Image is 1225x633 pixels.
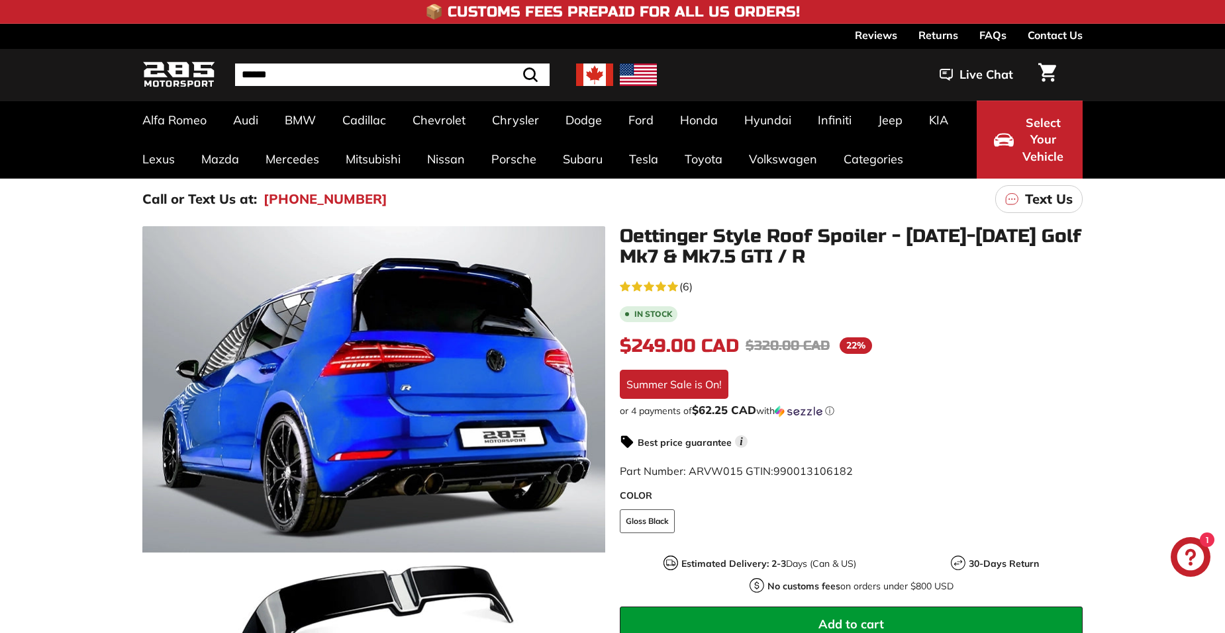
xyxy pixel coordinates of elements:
button: Live Chat [922,58,1030,91]
a: [PHONE_NUMBER] [264,189,387,209]
span: $62.25 CAD [692,403,756,417]
span: $320.00 CAD [746,337,830,354]
input: Search [235,63,550,86]
a: Mercedes [252,140,332,179]
div: or 4 payments of with [620,404,1083,417]
p: Days (Can & US) [681,557,856,571]
a: Honda [667,101,731,140]
div: Summer Sale is On! [620,370,728,399]
a: Ford [615,101,667,140]
h4: 📦 Customs Fees Prepaid for All US Orders! [425,4,800,20]
a: Mazda [188,140,252,179]
a: Contact Us [1028,24,1083,46]
a: FAQs [979,24,1006,46]
span: (6) [679,278,693,294]
a: Alfa Romeo [129,101,220,140]
h1: Oettinger Style Roof Spoiler - [DATE]-[DATE] Golf Mk7 & Mk7.5 GTI / R [620,226,1083,267]
img: Sezzle [775,405,822,417]
span: Part Number: ARVW015 GTIN: [620,464,853,478]
span: Add to cart [818,616,884,632]
a: Returns [918,24,958,46]
a: Mitsubishi [332,140,414,179]
span: 990013106182 [773,464,853,478]
a: 4.7 rating (6 votes) [620,277,1083,294]
a: Nissan [414,140,478,179]
span: $249.00 CAD [620,335,739,357]
span: 22% [840,337,872,354]
a: Chevrolet [399,101,479,140]
strong: 30-Days Return [969,558,1039,570]
a: Porsche [478,140,550,179]
a: Volkswagen [736,140,830,179]
a: Infiniti [805,101,865,140]
strong: No customs fees [767,580,840,592]
a: Lexus [129,140,188,179]
a: Subaru [550,140,616,179]
a: Reviews [855,24,897,46]
div: or 4 payments of$62.25 CADwithSezzle Click to learn more about Sezzle [620,404,1083,417]
a: Audi [220,101,271,140]
a: Tesla [616,140,671,179]
label: COLOR [620,489,1083,503]
img: Logo_285_Motorsport_areodynamics_components [142,60,215,91]
a: Cadillac [329,101,399,140]
span: Select Your Vehicle [1020,114,1065,165]
b: In stock [634,310,672,318]
a: Dodge [552,101,615,140]
a: Hyundai [731,101,805,140]
inbox-online-store-chat: Shopify online store chat [1167,537,1214,580]
a: Jeep [865,101,916,140]
a: Chrysler [479,101,552,140]
button: Select Your Vehicle [977,101,1083,179]
p: on orders under $800 USD [767,579,954,593]
span: i [735,435,748,448]
span: Live Chat [959,66,1013,83]
a: KIA [916,101,961,140]
a: BMW [271,101,329,140]
p: Call or Text Us at: [142,189,257,209]
p: Text Us [1025,189,1073,209]
a: Text Us [995,185,1083,213]
a: Toyota [671,140,736,179]
a: Cart [1030,52,1064,97]
strong: Estimated Delivery: 2-3 [681,558,786,570]
strong: Best price guarantee [638,437,732,448]
a: Categories [830,140,916,179]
